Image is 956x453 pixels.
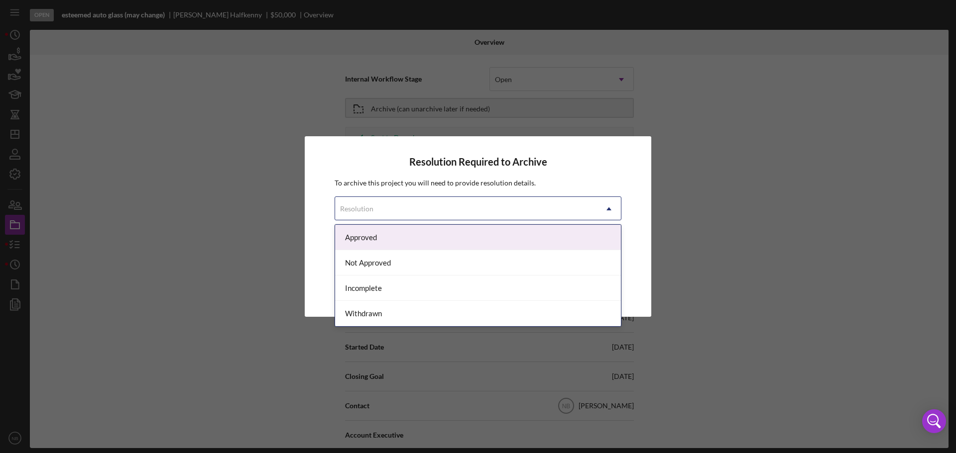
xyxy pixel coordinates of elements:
[340,205,373,213] div: Resolution
[922,409,946,433] div: Open Intercom Messenger
[335,178,621,188] p: To archive this project you will need to provide resolution details.
[335,301,621,326] div: Withdrawn
[335,275,621,301] div: Incomplete
[335,225,621,250] div: Approved
[335,156,621,168] h4: Resolution Required to Archive
[335,250,621,275] div: Not Approved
